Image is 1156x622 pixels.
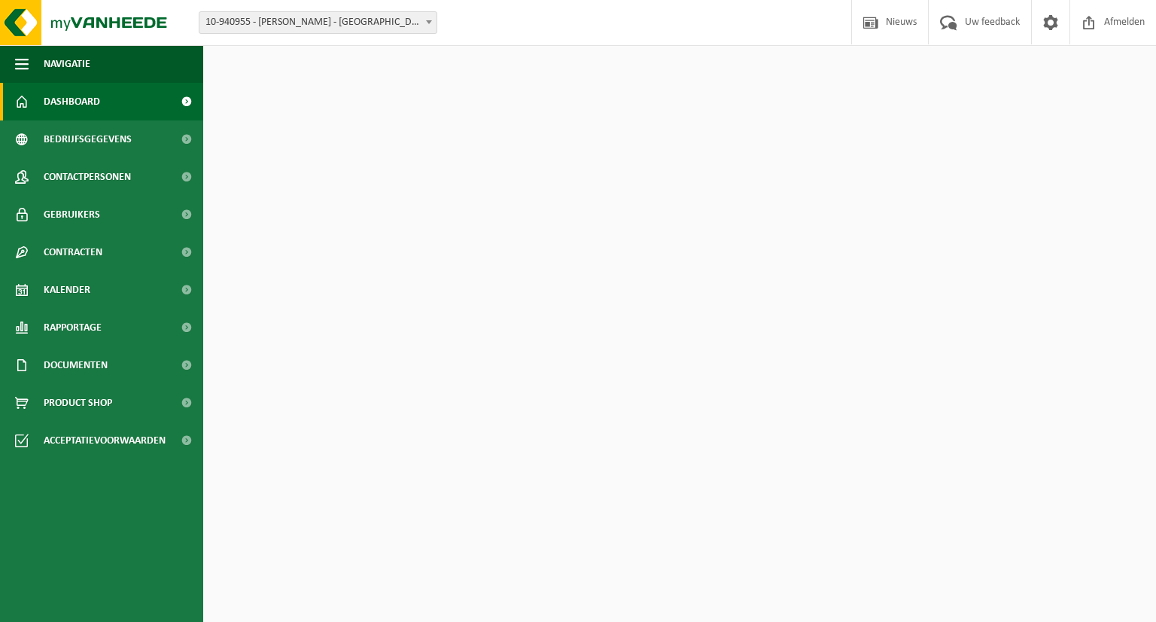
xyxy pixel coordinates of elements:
span: Gebruikers [44,196,100,233]
span: Navigatie [44,45,90,83]
span: 10-940955 - DECKERS MARC CVBA - KALMTHOUT [199,11,437,34]
span: Contactpersonen [44,158,131,196]
span: Documenten [44,346,108,384]
span: Product Shop [44,384,112,422]
span: Dashboard [44,83,100,120]
span: Acceptatievoorwaarden [44,422,166,459]
span: Contracten [44,233,102,271]
span: Kalender [44,271,90,309]
span: Rapportage [44,309,102,346]
span: Bedrijfsgegevens [44,120,132,158]
span: 10-940955 - DECKERS MARC CVBA - KALMTHOUT [199,12,437,33]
